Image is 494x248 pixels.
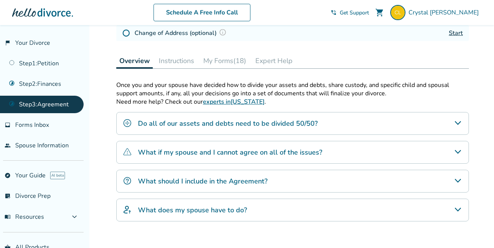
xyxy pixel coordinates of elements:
a: Start [449,29,463,37]
span: Forms Inbox [15,121,49,129]
img: What should I include in the Agreement? [123,176,132,185]
span: explore [5,172,11,178]
h4: What should I include in the Agreement? [138,176,268,186]
button: Overview [116,53,153,69]
span: inbox [5,122,11,128]
img: What does my spouse have to do? [123,205,132,214]
iframe: Chat Widget [456,212,494,248]
span: list_alt_check [5,193,11,199]
h4: Change of Address (optional) [135,28,229,38]
span: menu_book [5,214,11,220]
h4: What if my spouse and I cannot agree on all of the issues? [138,147,322,157]
span: expand_more [70,212,79,221]
div: What if my spouse and I cannot agree on all of the issues? [116,141,469,164]
p: Once you and your spouse have decided how to divide your assets and debts, share custody, and spe... [116,81,469,98]
img: Not Started [122,29,130,37]
button: Instructions [156,53,197,68]
h4: Do all of our assets and debts need to be divided 50/50? [138,118,318,128]
img: Do all of our assets and debts need to be divided 50/50? [123,118,132,128]
span: shopping_cart [375,8,384,17]
span: AI beta [50,172,65,179]
p: Need more help? Check out our . [116,98,469,106]
a: experts in[US_STATE] [203,98,264,106]
img: crystalmarie.larsen@gmail.com [390,5,405,20]
div: Do all of our assets and debts need to be divided 50/50? [116,112,469,135]
h4: What does my spouse have to do? [138,205,247,215]
a: Schedule A Free Info Call [154,4,250,21]
div: What should I include in the Agreement? [116,170,469,193]
button: My Forms(18) [200,53,249,68]
button: Expert Help [252,53,296,68]
span: Resources [5,213,44,221]
img: Question Mark [219,28,226,36]
span: Crystal [PERSON_NAME] [408,8,482,17]
div: What does my spouse have to do? [116,199,469,221]
span: flag_2 [5,40,11,46]
span: phone_in_talk [331,9,337,16]
span: Get Support [340,9,369,16]
span: people [5,142,11,148]
a: phone_in_talkGet Support [331,9,369,16]
img: What if my spouse and I cannot agree on all of the issues? [123,147,132,156]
